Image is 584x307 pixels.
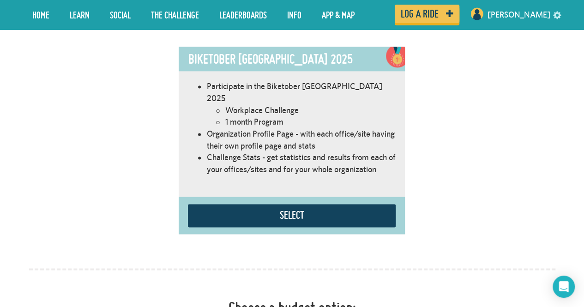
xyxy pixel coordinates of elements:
a: Log a ride [395,5,459,23]
a: Leaderboards [212,3,274,26]
li: Workplace Challenge [225,104,396,116]
a: settings drop down toggle [553,10,561,19]
li: 1 month Program [225,116,396,128]
span: Log a ride [401,10,439,18]
a: App & Map [315,3,361,26]
a: Social [103,3,138,26]
div: Biketober [GEOGRAPHIC_DATA] 2025 [179,47,405,71]
button: Select [188,204,396,225]
div: Open Intercom Messenger [553,276,575,298]
li: Organization Profile Page - with each office/site having their own profile page and stats [206,128,396,151]
li: Participate in the Biketober [GEOGRAPHIC_DATA] 2025 [206,80,396,104]
a: The Challenge [144,3,206,26]
li: Challenge Stats - get statistics and results from each of your offices/sites and for your whole o... [206,151,396,175]
a: LEARN [63,3,96,26]
img: User profile image [470,6,484,21]
a: [PERSON_NAME] [488,4,550,26]
a: Info [280,3,308,26]
a: Home [25,3,56,26]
